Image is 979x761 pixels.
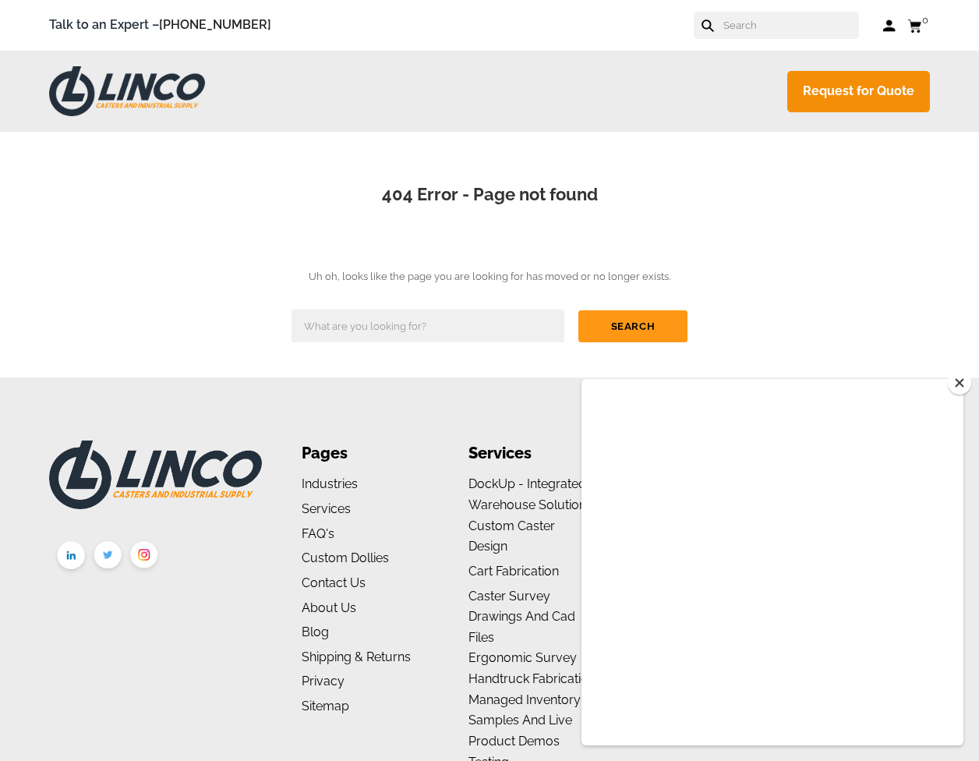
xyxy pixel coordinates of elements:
a: Log in [882,18,896,34]
span: Talk to an Expert – [49,15,271,36]
a: Custom Caster Design [468,519,555,554]
a: About us [302,600,356,615]
img: twitter.png [90,538,126,576]
a: [PHONE_NUMBER] [159,17,271,32]
a: Request for Quote [787,71,930,112]
a: Sitemap [302,699,349,713]
input: Search [722,12,859,39]
a: Services [302,501,351,516]
a: Custom Dollies [302,550,389,565]
img: instagram.png [126,538,163,576]
a: Drawings and Cad Files [468,609,575,645]
h1: 404 Error - Page not found [47,182,932,207]
a: Contact Us [302,575,366,590]
a: Industries [302,476,358,491]
a: Privacy [302,674,345,688]
span: 0 [922,14,928,26]
img: LINCO CASTERS & INDUSTRIAL SUPPLY [49,441,262,509]
a: FAQ's [302,526,334,541]
p: Uh oh, looks like the page you are looking for has moved or no longer exists. [23,268,956,286]
a: Managed Inventory [468,692,581,707]
a: Ergonomic Survey [468,650,577,665]
a: Cart Fabrication [468,564,559,579]
img: linkedin.png [53,538,90,577]
a: Handtruck Fabrication [468,671,596,686]
button: Close [948,371,971,395]
a: Shipping & Returns [302,650,411,664]
li: Services [468,441,596,466]
a: Samples and Live Product Demos [468,713,572,749]
img: LINCO CASTERS & INDUSTRIAL SUPPLY [49,66,205,116]
input: What are you looking for? [292,310,564,342]
a: Blog [302,625,329,639]
a: DockUp - Integrated Warehouse Solutions [468,476,592,512]
li: Pages [302,441,429,466]
input: Search [578,310,687,342]
a: 0 [907,16,930,35]
a: Caster Survey [468,589,550,603]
